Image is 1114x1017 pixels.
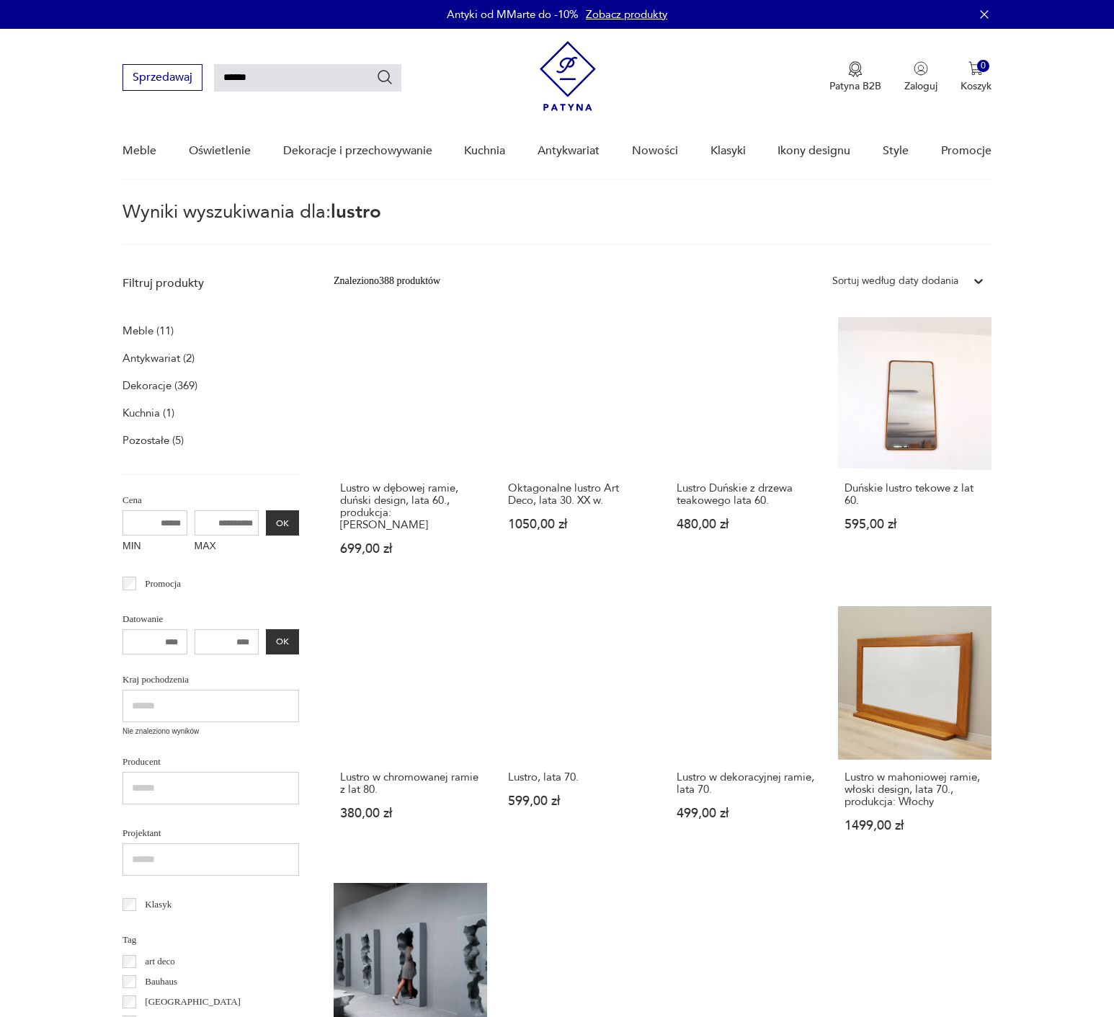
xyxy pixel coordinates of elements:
a: Oświetlenie [189,123,251,179]
div: Znaleziono 388 produktów [334,273,440,289]
a: Lustro w dębowej ramie, duński design, lata 60., produkcja: DaniaLustro w dębowej ramie, duński d... [334,317,487,583]
p: Promocja [145,576,181,592]
p: Projektant [122,825,299,841]
h3: Lustro, lata 70. [508,771,649,783]
p: 599,00 zł [508,795,649,807]
div: Sortuj według daty dodania [832,273,958,289]
p: 480,00 zł [677,518,817,530]
p: Patyna B2B [829,79,881,93]
a: Antykwariat (2) [122,348,195,368]
button: 0Koszyk [961,61,992,93]
a: Kuchnia [464,123,505,179]
p: 1499,00 zł [845,820,985,832]
div: 0 [977,60,989,72]
a: Pozostałe (5) [122,430,184,450]
p: Filtruj produkty [122,275,299,291]
a: Sprzedawaj [122,74,202,84]
p: 595,00 zł [845,518,985,530]
button: Zaloguj [904,61,937,93]
p: art deco [145,954,175,969]
a: Dekoracje i przechowywanie [283,123,432,179]
a: Lustro w mahoniowej ramie, włoski design, lata 70., produkcja: WłochyLustro w mahoniowej ramie, w... [838,606,992,860]
a: Ikony designu [777,123,850,179]
p: 1050,00 zł [508,518,649,530]
a: Ikona medaluPatyna B2B [829,61,881,93]
a: Duńskie lustro tekowe z lat 60.Duńskie lustro tekowe z lat 60.595,00 zł [838,317,992,583]
p: Klasyk [145,897,171,912]
a: Dekoracje (369) [122,376,197,396]
p: 499,00 zł [677,807,817,820]
img: Ikona medalu [848,61,863,77]
h3: Oktagonalne lustro Art Deco, lata 30. XX w. [508,482,649,507]
h3: Lustro w dębowej ramie, duński design, lata 60., produkcja: [PERSON_NAME] [340,482,481,531]
label: MIN [122,536,187,559]
a: Meble (11) [122,321,174,341]
p: Koszyk [961,79,992,93]
p: 699,00 zł [340,543,481,555]
button: Sprzedawaj [122,64,202,91]
a: Lustro w chromowanej ramie z lat 80.Lustro w chromowanej ramie z lat 80.380,00 zł [334,606,487,860]
p: Nie znaleziono wyników [122,726,299,737]
h3: Lustro w mahoniowej ramie, włoski design, lata 70., produkcja: Włochy [845,771,985,808]
p: [GEOGRAPHIC_DATA] [145,994,241,1010]
p: Antyki od MMarte do -10% [447,7,579,22]
h3: Lustro w dekoracyjnej ramie, lata 70. [677,771,817,796]
a: Lustro Duńskie z drzewa teakowego lata 60.Lustro Duńskie z drzewa teakowego lata 60.480,00 zł [670,317,824,583]
img: Ikona koszyka [968,61,983,76]
a: Nowości [632,123,678,179]
a: Oktagonalne lustro Art Deco, lata 30. XX w.Oktagonalne lustro Art Deco, lata 30. XX w.1050,00 zł [502,317,655,583]
img: Ikonka użytkownika [914,61,928,76]
img: Patyna - sklep z meblami i dekoracjami vintage [540,41,596,111]
a: Lustro w dekoracyjnej ramie, lata 70.Lustro w dekoracyjnej ramie, lata 70.499,00 zł [670,606,824,860]
p: Wyniki wyszukiwania dla: [122,203,992,245]
p: Cena [122,492,299,508]
a: Zobacz produkty [586,7,667,22]
button: OK [266,629,299,654]
a: Klasyki [710,123,746,179]
a: Meble [122,123,156,179]
a: Lustro, lata 70.Lustro, lata 70.599,00 zł [502,606,655,860]
p: Zaloguj [904,79,937,93]
button: Patyna B2B [829,61,881,93]
p: Datowanie [122,611,299,627]
a: Style [883,123,909,179]
span: lustro [331,199,381,225]
p: Producent [122,754,299,770]
h3: Lustro Duńskie z drzewa teakowego lata 60. [677,482,817,507]
p: 380,00 zł [340,807,481,820]
button: Szukaj [376,68,393,86]
a: Promocje [941,123,992,179]
p: Tag [122,932,299,948]
h3: Duńskie lustro tekowe z lat 60. [845,482,985,507]
a: Antykwariat [538,123,600,179]
button: OK [266,510,299,536]
label: MAX [195,536,259,559]
p: Kraj pochodzenia [122,672,299,688]
h3: Lustro w chromowanej ramie z lat 80. [340,771,481,796]
p: Bauhaus [145,974,177,990]
a: Kuchnia (1) [122,403,174,423]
